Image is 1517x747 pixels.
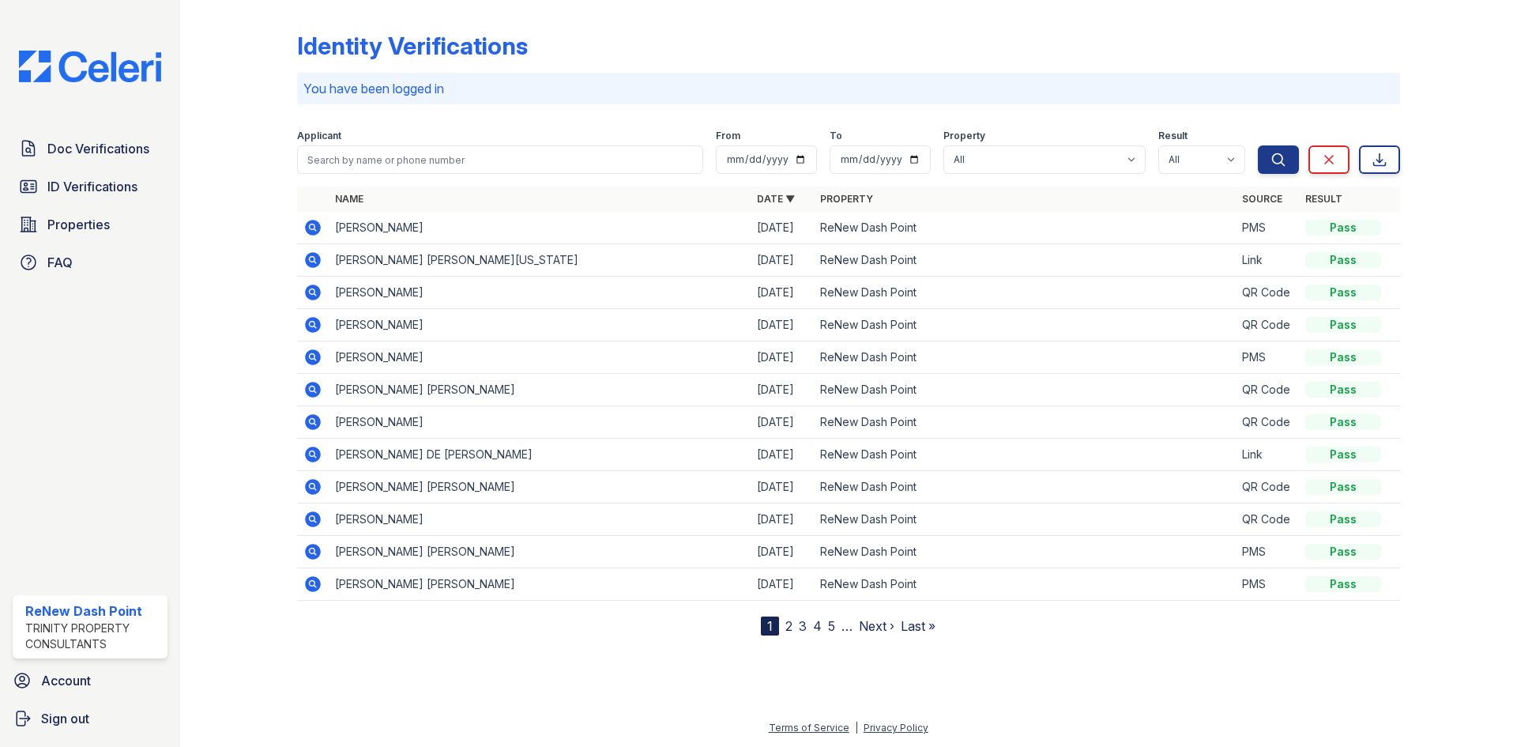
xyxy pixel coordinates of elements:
[761,617,779,636] div: 1
[329,406,751,439] td: [PERSON_NAME]
[1305,317,1381,333] div: Pass
[1236,244,1299,277] td: Link
[6,51,174,82] img: CE_Logo_Blue-a8612792a0a2168367f1c8372b55b34899dd931a85d93a1a3d3e32e68fde9ad4.png
[6,665,174,696] a: Account
[1236,471,1299,504] td: QR Code
[329,309,751,341] td: [PERSON_NAME]
[41,709,89,728] span: Sign out
[814,439,1236,471] td: ReNew Dash Point
[751,244,814,277] td: [DATE]
[1236,374,1299,406] td: QR Code
[13,171,168,202] a: ID Verifications
[751,406,814,439] td: [DATE]
[329,244,751,277] td: [PERSON_NAME] [PERSON_NAME][US_STATE]
[6,703,174,734] a: Sign out
[303,79,1394,98] p: You have been logged in
[785,618,792,634] a: 2
[1305,193,1342,205] a: Result
[329,536,751,568] td: [PERSON_NAME] [PERSON_NAME]
[814,536,1236,568] td: ReNew Dash Point
[901,618,935,634] a: Last »
[297,32,528,60] div: Identity Verifications
[1305,447,1381,462] div: Pass
[828,618,835,634] a: 5
[814,568,1236,601] td: ReNew Dash Point
[855,722,858,734] div: |
[751,504,814,536] td: [DATE]
[1236,341,1299,374] td: PMS
[830,130,842,142] label: To
[751,536,814,568] td: [DATE]
[329,341,751,374] td: [PERSON_NAME]
[1305,285,1381,300] div: Pass
[329,212,751,244] td: [PERSON_NAME]
[1236,406,1299,439] td: QR Code
[751,439,814,471] td: [DATE]
[1305,576,1381,592] div: Pass
[1305,220,1381,236] div: Pass
[47,215,110,234] span: Properties
[329,568,751,601] td: [PERSON_NAME] [PERSON_NAME]
[1305,252,1381,268] div: Pass
[297,145,703,174] input: Search by name or phone number
[329,277,751,309] td: [PERSON_NAME]
[1236,439,1299,471] td: Link
[329,374,751,406] td: [PERSON_NAME] [PERSON_NAME]
[814,341,1236,374] td: ReNew Dash Point
[1236,536,1299,568] td: PMS
[1305,414,1381,430] div: Pass
[1305,349,1381,365] div: Pass
[751,568,814,601] td: [DATE]
[41,671,91,690] span: Account
[47,177,137,196] span: ID Verifications
[814,406,1236,439] td: ReNew Dash Point
[841,617,853,636] span: …
[751,212,814,244] td: [DATE]
[1305,382,1381,398] div: Pass
[47,139,149,158] span: Doc Verifications
[757,193,795,205] a: Date ▼
[1236,504,1299,536] td: QR Code
[751,374,814,406] td: [DATE]
[716,130,740,142] label: From
[1236,277,1299,309] td: QR Code
[814,244,1236,277] td: ReNew Dash Point
[329,439,751,471] td: [PERSON_NAME] DE [PERSON_NAME]
[1236,568,1299,601] td: PMS
[813,618,822,634] a: 4
[13,209,168,240] a: Properties
[943,130,985,142] label: Property
[814,504,1236,536] td: ReNew Dash Point
[13,133,168,164] a: Doc Verifications
[864,722,928,734] a: Privacy Policy
[1236,212,1299,244] td: PMS
[25,621,161,652] div: Trinity Property Consultants
[799,618,807,634] a: 3
[769,722,849,734] a: Terms of Service
[814,309,1236,341] td: ReNew Dash Point
[329,504,751,536] td: [PERSON_NAME]
[13,247,168,278] a: FAQ
[814,471,1236,504] td: ReNew Dash Point
[751,309,814,341] td: [DATE]
[297,130,341,142] label: Applicant
[859,618,894,634] a: Next ›
[1305,511,1381,527] div: Pass
[47,253,73,272] span: FAQ
[1158,130,1188,142] label: Result
[814,374,1236,406] td: ReNew Dash Point
[329,471,751,504] td: [PERSON_NAME] [PERSON_NAME]
[1305,544,1381,560] div: Pass
[1242,193,1282,205] a: Source
[820,193,873,205] a: Property
[751,277,814,309] td: [DATE]
[814,277,1236,309] td: ReNew Dash Point
[751,341,814,374] td: [DATE]
[751,471,814,504] td: [DATE]
[814,212,1236,244] td: ReNew Dash Point
[335,193,363,205] a: Name
[25,602,161,621] div: ReNew Dash Point
[1236,309,1299,341] td: QR Code
[1305,479,1381,495] div: Pass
